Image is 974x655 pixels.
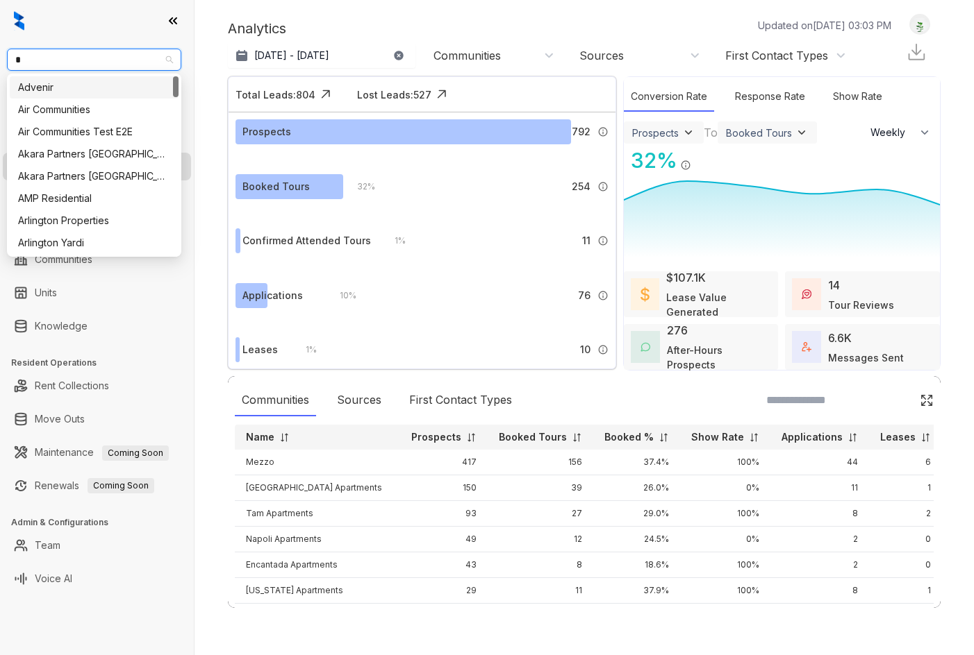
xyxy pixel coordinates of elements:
[578,288,591,303] span: 76
[869,578,942,604] td: 1
[343,179,375,194] div: 32 %
[572,124,591,139] span: 792
[400,501,488,527] td: 93
[593,552,680,578] td: 18.6%
[235,384,316,416] div: Communities
[869,501,942,527] td: 2
[3,246,191,273] li: Communities
[235,450,400,475] td: Mezzo
[411,430,461,444] p: Prospects
[488,527,593,552] td: 12
[35,246,92,273] a: Communities
[18,124,170,139] div: Air Communities Test E2E
[10,99,179,121] div: Air Communities
[869,604,942,629] td: 0
[102,445,169,461] span: Coming Soon
[88,478,154,493] span: Coming Soon
[242,179,310,194] div: Booked Tours
[431,84,452,105] img: Click Icon
[680,501,770,527] td: 100%
[242,342,278,357] div: Leases
[597,235,609,246] img: Info
[11,516,194,529] h3: Admin & Configurations
[254,49,329,62] p: [DATE] - [DATE]
[624,145,677,176] div: 32 %
[624,82,714,112] div: Conversion Rate
[326,288,356,303] div: 10 %
[3,472,191,500] li: Renewals
[869,527,942,552] td: 0
[828,350,904,365] div: Messages Sent
[869,552,942,578] td: 0
[691,147,712,168] img: Click Icon
[10,232,179,254] div: Arlington Yardi
[580,342,591,357] span: 10
[488,552,593,578] td: 8
[920,393,934,407] img: Click Icon
[597,126,609,137] img: Info
[593,475,680,501] td: 26.0%
[802,342,811,352] img: TotalFum
[488,501,593,527] td: 27
[235,604,400,629] td: Residence at [GEOGRAPHIC_DATA]
[593,578,680,604] td: 37.9%
[680,160,691,171] img: Info
[870,126,913,139] span: Weekly
[572,179,591,194] span: 254
[828,330,852,346] div: 6.6K
[906,42,927,62] img: Download
[18,146,170,162] div: Akara Partners [GEOGRAPHIC_DATA]
[235,475,400,501] td: [GEOGRAPHIC_DATA] Apartments
[228,43,415,68] button: [DATE] - [DATE]
[597,290,609,301] img: Info
[18,169,170,184] div: Akara Partners [GEOGRAPHIC_DATA]
[726,127,792,139] div: Booked Tours
[826,82,889,112] div: Show Rate
[357,87,431,102] div: Lost Leads: 527
[10,121,179,143] div: Air Communities Test E2E
[400,450,488,475] td: 417
[18,102,170,117] div: Air Communities
[3,153,191,180] li: Leasing
[434,48,501,63] div: Communities
[488,578,593,604] td: 11
[246,430,274,444] p: Name
[593,527,680,552] td: 24.5%
[400,604,488,629] td: 4
[632,127,679,139] div: Prospects
[770,604,869,629] td: 0
[242,124,291,139] div: Prospects
[236,87,315,102] div: Total Leads: 804
[725,48,828,63] div: First Contact Types
[770,527,869,552] td: 2
[848,432,858,443] img: sorting
[400,527,488,552] td: 49
[235,501,400,527] td: Tam Apartments
[499,430,567,444] p: Booked Tours
[691,430,744,444] p: Show Rate
[682,126,695,139] img: ViewFilterArrow
[330,384,388,416] div: Sources
[400,475,488,501] td: 150
[11,357,194,369] h3: Resident Operations
[235,527,400,552] td: Napoli Apartments
[680,604,770,629] td: 0%
[582,233,591,248] span: 11
[3,439,191,466] li: Maintenance
[3,312,191,340] li: Knowledge
[659,432,669,443] img: sorting
[3,531,191,559] li: Team
[597,344,609,355] img: Info
[18,191,170,206] div: AMP Residential
[35,531,60,559] a: Team
[770,501,869,527] td: 8
[18,235,170,250] div: Arlington Yardi
[10,76,179,99] div: Advenir
[35,279,57,307] a: Units
[593,604,680,629] td: 0%
[593,501,680,527] td: 29.0%
[910,17,930,32] img: UserAvatar
[770,552,869,578] td: 2
[667,322,688,339] div: 276
[704,124,718,141] div: To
